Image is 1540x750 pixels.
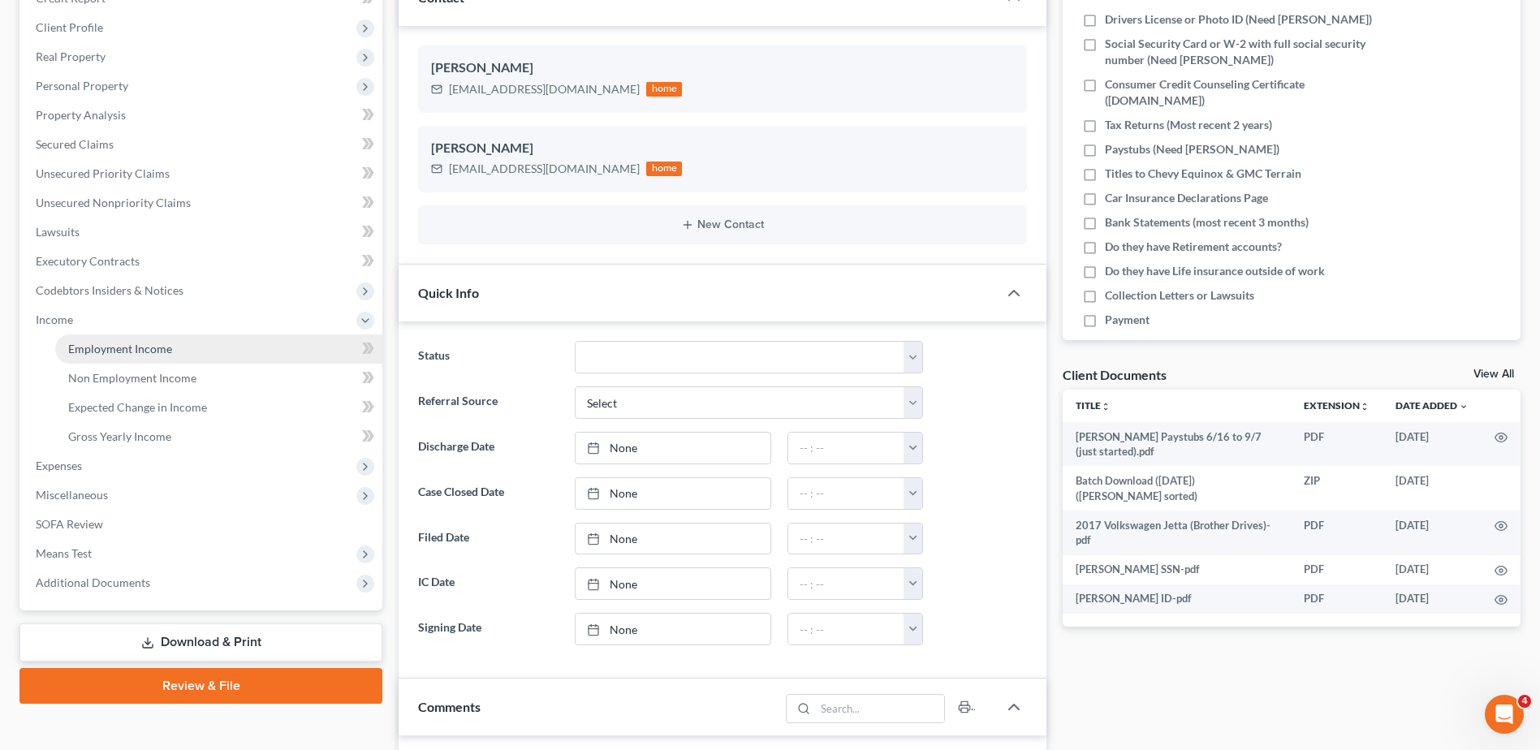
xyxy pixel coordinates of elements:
[788,568,904,599] input: -- : --
[410,613,566,645] label: Signing Date
[1383,466,1482,511] td: [DATE]
[68,371,196,385] span: Non Employment Income
[19,623,382,662] a: Download & Print
[36,575,150,589] span: Additional Documents
[1105,166,1301,182] span: Titles to Chevy Equinox & GMC Terrain
[23,510,382,539] a: SOFA Review
[1076,399,1111,412] a: Titleunfold_more
[36,137,114,151] span: Secured Claims
[36,196,191,209] span: Unsecured Nonpriority Claims
[788,524,904,554] input: -- : --
[1105,36,1392,68] span: Social Security Card or W-2 with full social security number (Need [PERSON_NAME])
[788,478,904,509] input: -- : --
[431,58,1014,78] div: [PERSON_NAME]
[36,108,126,122] span: Property Analysis
[1105,141,1279,157] span: Paystubs (Need [PERSON_NAME])
[576,433,770,463] a: None
[410,567,566,600] label: IC Date
[36,546,92,560] span: Means Test
[1291,511,1383,555] td: PDF
[1105,11,1372,28] span: Drivers License or Photo ID (Need [PERSON_NAME])
[36,517,103,531] span: SOFA Review
[1063,466,1291,511] td: Batch Download ([DATE]) ([PERSON_NAME] sorted)
[418,699,481,714] span: Comments
[1105,263,1325,279] span: Do they have Life insurance outside of work
[23,130,382,159] a: Secured Claims
[1105,239,1282,255] span: Do they have Retirement accounts?
[1105,76,1392,109] span: Consumer Credit Counseling Certificate ([DOMAIN_NAME])
[418,285,479,300] span: Quick Info
[55,334,382,364] a: Employment Income
[1105,117,1272,133] span: Tax Returns (Most recent 2 years)
[410,477,566,510] label: Case Closed Date
[431,139,1014,158] div: [PERSON_NAME]
[410,341,566,373] label: Status
[55,364,382,393] a: Non Employment Income
[576,568,770,599] a: None
[410,386,566,419] label: Referral Source
[1063,422,1291,467] td: [PERSON_NAME] Paystubs 6/16 to 9/7 (just started).pdf
[1063,511,1291,555] td: 2017 Volkswagen Jetta (Brother Drives)-pdf
[68,342,172,356] span: Employment Income
[23,159,382,188] a: Unsecured Priority Claims
[1304,399,1370,412] a: Extensionunfold_more
[36,459,82,472] span: Expenses
[19,668,382,704] a: Review & File
[1063,584,1291,614] td: [PERSON_NAME] ID-pdf
[1485,695,1524,734] iframe: Intercom live chat
[1105,190,1268,206] span: Car Insurance Declarations Page
[1291,466,1383,511] td: ZIP
[36,488,108,502] span: Miscellaneous
[36,79,128,93] span: Personal Property
[1383,422,1482,467] td: [DATE]
[1291,584,1383,614] td: PDF
[36,166,170,180] span: Unsecured Priority Claims
[788,433,904,463] input: -- : --
[576,524,770,554] a: None
[1473,369,1514,380] a: View All
[36,283,183,297] span: Codebtors Insiders & Notices
[576,614,770,644] a: None
[815,695,944,722] input: Search...
[23,218,382,247] a: Lawsuits
[36,20,103,34] span: Client Profile
[576,478,770,509] a: None
[1383,555,1482,584] td: [DATE]
[23,188,382,218] a: Unsecured Nonpriority Claims
[1105,214,1309,231] span: Bank Statements (most recent 3 months)
[1101,402,1111,412] i: unfold_more
[1105,312,1150,328] span: Payment
[1518,695,1531,708] span: 4
[449,81,640,97] div: [EMAIL_ADDRESS][DOMAIN_NAME]
[23,101,382,130] a: Property Analysis
[1360,402,1370,412] i: unfold_more
[36,50,106,63] span: Real Property
[55,393,382,422] a: Expected Change in Income
[1383,584,1482,614] td: [DATE]
[410,432,566,464] label: Discharge Date
[1459,402,1469,412] i: expand_more
[1395,399,1469,412] a: Date Added expand_more
[1291,555,1383,584] td: PDF
[68,400,207,414] span: Expected Change in Income
[23,247,382,276] a: Executory Contracts
[36,225,80,239] span: Lawsuits
[1383,511,1482,555] td: [DATE]
[1105,287,1254,304] span: Collection Letters or Lawsuits
[431,218,1014,231] button: New Contact
[36,312,73,326] span: Income
[646,162,682,176] div: home
[1063,555,1291,584] td: [PERSON_NAME] SSN-pdf
[55,422,382,451] a: Gross Yearly Income
[1063,366,1167,383] div: Client Documents
[788,614,904,644] input: -- : --
[646,82,682,97] div: home
[36,254,140,268] span: Executory Contracts
[68,429,171,443] span: Gross Yearly Income
[449,161,640,177] div: [EMAIL_ADDRESS][DOMAIN_NAME]
[1291,422,1383,467] td: PDF
[410,523,566,555] label: Filed Date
